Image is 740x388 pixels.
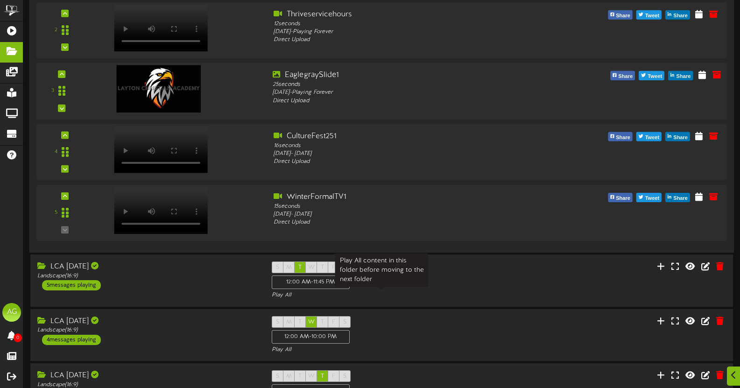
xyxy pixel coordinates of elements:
[273,70,549,81] div: EaglegraySlide1
[643,193,661,204] span: Tweet
[608,193,633,202] button: Share
[276,264,279,271] span: S
[614,11,632,21] span: Share
[274,219,547,226] div: Direct Upload
[608,132,633,141] button: Share
[273,81,549,89] div: 25 seconds
[616,71,634,82] span: Share
[298,264,302,271] span: T
[614,193,632,204] span: Share
[636,132,662,141] button: Tweet
[274,150,547,158] div: [DATE] - [DATE]
[343,264,346,271] span: S
[674,71,692,82] span: Share
[274,131,547,142] div: CultureFest251
[321,264,324,271] span: T
[608,10,633,20] button: Share
[273,97,549,105] div: Direct Upload
[37,370,258,381] div: LCA [DATE]
[274,28,547,36] div: [DATE] - Playing Forever
[614,133,632,143] span: Share
[274,36,547,44] div: Direct Upload
[671,133,690,143] span: Share
[274,203,547,211] div: 15 seconds
[272,346,492,354] div: Play All
[298,319,302,325] span: T
[37,272,258,280] div: Landscape ( 16:9 )
[343,373,346,380] span: S
[308,319,315,325] span: W
[117,65,201,113] img: afb10362-c149-4a89-b3c6-107cca33c80a.jpg
[286,373,292,380] span: M
[274,192,547,203] div: WinterFormalTV1
[643,133,661,143] span: Tweet
[643,11,661,21] span: Tweet
[37,261,258,272] div: LCA [DATE]
[274,158,547,166] div: Direct Upload
[665,10,690,20] button: Share
[286,319,292,325] span: M
[332,373,335,380] span: F
[272,291,492,299] div: Play All
[272,275,350,289] div: 12:00 AM - 11:45 PM
[321,319,324,325] span: T
[274,142,547,150] div: 16 seconds
[37,316,258,327] div: LCA [DATE]
[332,264,335,271] span: F
[42,280,101,290] div: 5 messages playing
[671,11,690,21] span: Share
[610,71,635,80] button: Share
[274,211,547,219] div: [DATE] - [DATE]
[274,20,547,28] div: 12 seconds
[665,132,690,141] button: Share
[321,373,324,380] span: T
[665,193,690,202] button: Share
[636,193,662,202] button: Tweet
[272,330,350,344] div: 12:00 AM - 10:00 PM
[286,264,292,271] span: M
[668,71,693,80] button: Share
[276,319,279,325] span: S
[37,326,258,334] div: Landscape ( 16:9 )
[308,373,315,380] span: W
[14,333,22,342] span: 0
[636,10,662,20] button: Tweet
[639,71,664,80] button: Tweet
[2,303,21,322] div: AG
[671,193,690,204] span: Share
[274,9,547,20] div: Thriveservicehours
[298,373,302,380] span: T
[276,373,279,380] span: S
[42,335,101,345] div: 4 messages playing
[308,264,315,271] span: W
[343,319,346,325] span: S
[332,319,335,325] span: F
[273,89,549,97] div: [DATE] - Playing Forever
[646,71,664,82] span: Tweet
